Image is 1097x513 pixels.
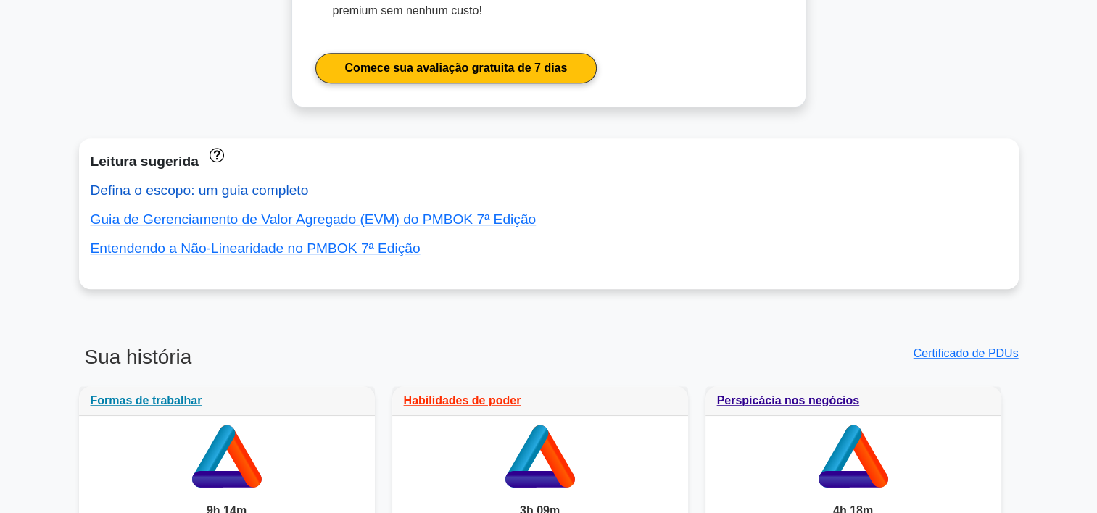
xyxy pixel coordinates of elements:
[914,347,1019,359] a: Certificado de PDUs
[79,345,540,381] h3: Sua história
[206,146,224,162] a: Esses conceitos foram respondidos com menos de 50% de acerto. Os guias desaparecem quando você re...
[91,394,202,406] a: Formas de trabalhar
[315,53,597,83] a: Comece sua avaliação gratuita de 7 dias
[717,394,860,406] a: Perspicácia nos negócios
[91,241,421,256] a: Entendendo a Não-Linearidade no PMBOK 7ª Edição
[91,212,537,227] a: Guia de Gerenciamento de Valor Agregado (EVM) do PMBOK 7ª Edição
[91,154,199,169] font: Leitura sugerida
[91,183,309,198] a: Defina o escopo: um guia completo
[404,394,521,406] a: Habilidades de poder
